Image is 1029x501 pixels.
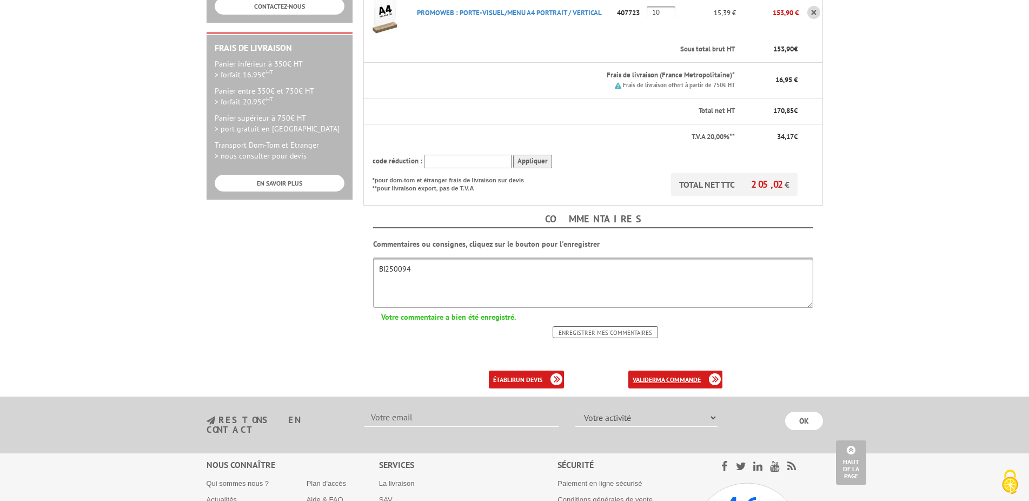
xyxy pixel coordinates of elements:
div: Nous connaître [207,459,379,471]
img: picto.png [615,82,621,89]
span: 34,17 [777,132,794,141]
a: EN SAVOIR PLUS [215,175,344,192]
p: € [745,106,798,116]
span: > forfait 16.95€ [215,70,273,80]
img: newsletter.jpg [207,416,215,425]
p: Transport Dom-Tom et Etranger [215,140,344,161]
input: OK [785,412,823,430]
button: Cookies (fenêtre modale) [991,464,1029,501]
div: Sécurité [557,459,693,471]
p: Panier inférieur à 350€ HT [215,58,344,80]
b: Commentaires ou consignes, cliquez sur le bouton pour l'enregistrer [373,239,600,249]
b: Votre commentaire a bien été enregistré. [381,312,516,322]
span: 205,02 [751,178,785,190]
input: Appliquer [513,155,552,168]
img: Cookies (fenêtre modale) [997,469,1024,496]
p: Panier entre 350€ et 750€ HT [215,85,344,107]
p: *pour dom-tom et étranger frais de livraison sur devis **pour livraison export, pas de T.V.A [373,173,535,193]
span: > port gratuit en [GEOGRAPHIC_DATA] [215,124,340,134]
h4: Commentaires [373,211,813,228]
a: Paiement en ligne sécurisé [557,479,642,487]
p: Frais de livraison (France Metropolitaine)* [417,70,735,81]
th: Sous total brut HT [408,37,736,62]
span: > nous consulter pour devis [215,151,307,161]
input: Votre email [364,408,559,427]
h2: Frais de Livraison [215,43,344,53]
h3: restons en contact [207,416,349,434]
p: € [745,44,798,55]
p: Total net HT [373,106,735,116]
textarea: BI250094 [373,258,813,308]
span: code réduction : [373,156,422,166]
p: 15,39 € [676,3,735,22]
p: € [745,132,798,142]
b: un devis [516,375,542,384]
p: Panier supérieur à 750€ HT [215,113,344,134]
a: établirun devis [489,371,564,388]
b: ma commande [656,375,701,384]
input: Enregistrer mes commentaires [553,326,658,338]
p: 407723 [614,3,647,22]
span: > forfait 20.95€ [215,97,273,107]
small: Frais de livraison offert à partir de 750€ HT [623,81,735,89]
span: 16,95 € [775,75,798,84]
a: La livraison [379,479,415,487]
div: Services [379,459,558,471]
a: Qui sommes nous ? [207,479,269,487]
sup: HT [266,95,273,103]
p: 153,90 € [736,3,799,22]
a: Plan d'accès [307,479,346,487]
span: 170,85 [773,106,794,115]
span: 153,90 [773,44,794,54]
p: T.V.A 20,00%** [373,132,735,142]
p: TOTAL NET TTC € [671,173,798,196]
a: validerma commande [628,371,722,388]
sup: HT [266,68,273,76]
a: Haut de la page [836,440,866,485]
a: PROMOWEB : PORTE-VISUEL/MENU A4 PORTRAIT / VERTICAL [417,8,602,17]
